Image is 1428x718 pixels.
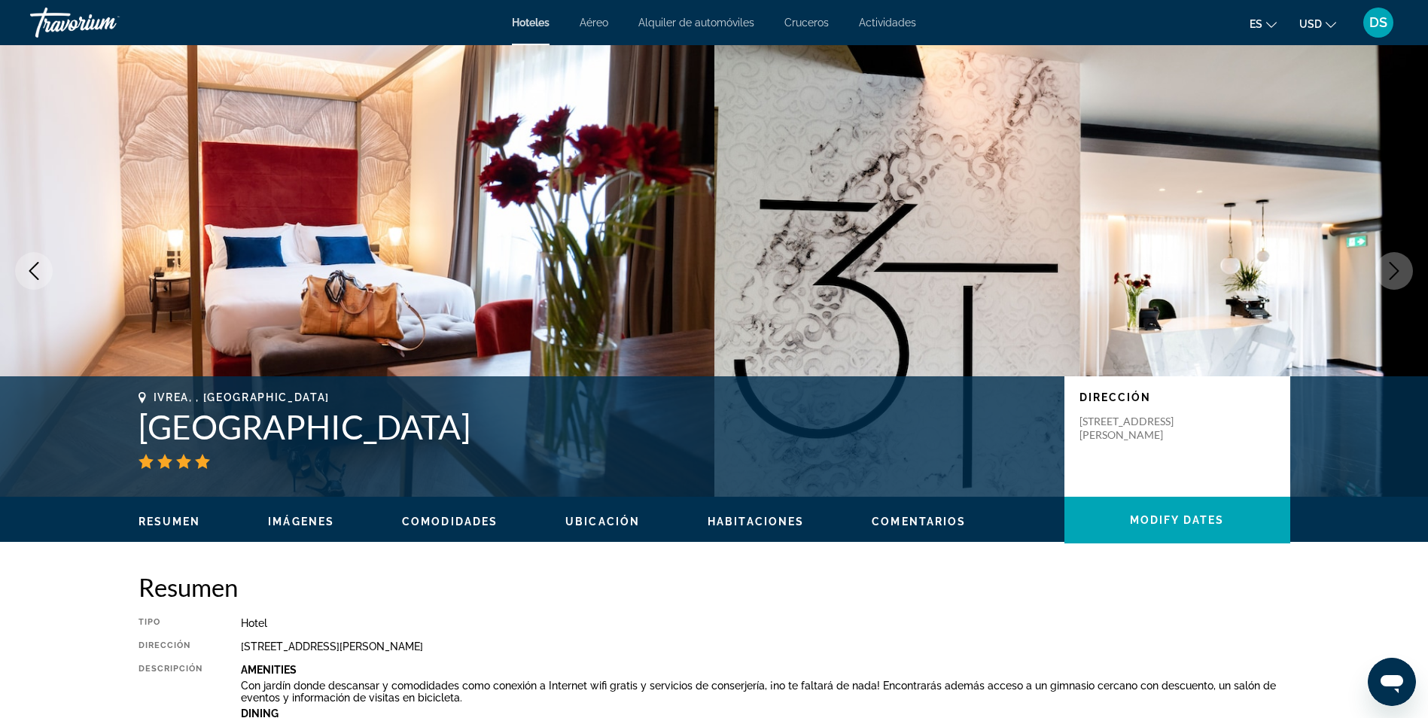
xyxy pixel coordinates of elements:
[241,617,1290,629] div: Hotel
[154,391,330,403] span: Ivrea, , [GEOGRAPHIC_DATA]
[1250,13,1277,35] button: Change language
[872,516,966,528] span: Comentarios
[1079,391,1275,403] p: Dirección
[139,515,201,528] button: Resumen
[872,515,966,528] button: Comentarios
[1064,497,1290,543] button: Modify Dates
[268,516,334,528] span: Imágenes
[30,3,181,42] a: Travorium
[139,617,203,629] div: Tipo
[1368,658,1416,706] iframe: Botón para iniciar la ventana de mensajería
[268,515,334,528] button: Imágenes
[859,17,916,29] a: Actividades
[580,17,608,29] a: Aéreo
[241,664,297,676] b: Amenities
[1369,15,1387,30] span: DS
[1375,252,1413,290] button: Next image
[784,17,829,29] a: Cruceros
[1130,514,1224,526] span: Modify Dates
[1250,18,1262,30] span: es
[708,515,804,528] button: Habitaciones
[139,640,203,653] div: Dirección
[139,516,201,528] span: Resumen
[708,516,804,528] span: Habitaciones
[565,515,640,528] button: Ubicación
[1299,13,1336,35] button: Change currency
[241,680,1290,704] p: Con jardín donde descansar y comodidades como conexión a Internet wifi gratis y servicios de cons...
[402,515,498,528] button: Comodidades
[241,640,1290,653] div: [STREET_ADDRESS][PERSON_NAME]
[512,17,550,29] a: Hoteles
[15,252,53,290] button: Previous image
[638,17,754,29] a: Alquiler de automóviles
[1299,18,1322,30] span: USD
[402,516,498,528] span: Comodidades
[1359,7,1398,38] button: User Menu
[1079,415,1200,442] p: [STREET_ADDRESS][PERSON_NAME]
[565,516,640,528] span: Ubicación
[139,572,1290,602] h2: Resumen
[139,407,1049,446] h1: [GEOGRAPHIC_DATA]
